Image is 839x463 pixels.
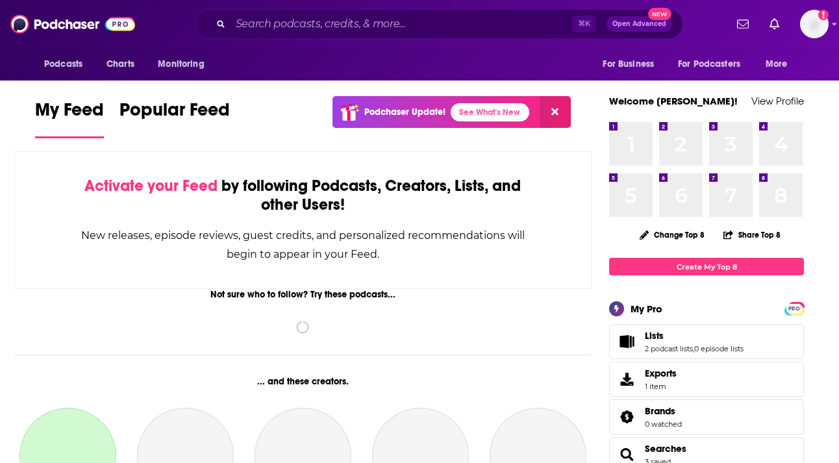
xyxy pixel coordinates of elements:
[757,52,804,77] button: open menu
[609,258,804,275] a: Create My Top 8
[800,10,829,38] span: Logged in as Marketing09
[594,52,670,77] button: open menu
[786,304,802,314] span: PRO
[607,16,672,32] button: Open AdvancedNew
[364,106,445,118] p: Podchaser Update!
[10,12,135,36] img: Podchaser - Follow, Share and Rate Podcasts
[609,362,804,397] a: Exports
[572,16,596,32] span: ⌘ K
[645,419,682,429] a: 0 watched
[648,8,671,20] span: New
[612,21,666,27] span: Open Advanced
[80,226,526,264] div: New releases, episode reviews, guest credits, and personalized recommendations will begin to appe...
[35,99,104,138] a: My Feed
[678,55,740,73] span: For Podcasters
[35,52,99,77] button: open menu
[84,176,218,195] span: Activate your Feed
[723,222,781,247] button: Share Top 8
[693,344,694,353] span: ,
[632,227,712,243] button: Change Top 8
[35,99,104,129] span: My Feed
[80,177,526,214] div: by following Podcasts, Creators, Lists, and other Users!
[645,368,677,379] span: Exports
[645,330,664,342] span: Lists
[609,95,738,107] a: Welcome [PERSON_NAME]!
[106,55,134,73] span: Charts
[670,52,759,77] button: open menu
[645,344,693,353] a: 2 podcast lists
[645,443,686,455] a: Searches
[158,55,204,73] span: Monitoring
[119,99,230,129] span: Popular Feed
[195,9,683,39] div: Search podcasts, credits, & more...
[694,344,744,353] a: 0 episode lists
[764,13,784,35] a: Show notifications dropdown
[149,52,221,77] button: open menu
[786,303,802,313] a: PRO
[614,408,640,426] a: Brands
[800,10,829,38] img: User Profile
[609,399,804,434] span: Brands
[751,95,804,107] a: View Profile
[645,330,744,342] a: Lists
[645,405,675,417] span: Brands
[614,370,640,388] span: Exports
[645,405,682,417] a: Brands
[732,13,754,35] a: Show notifications dropdown
[614,332,640,351] a: Lists
[231,14,572,34] input: Search podcasts, credits, & more...
[766,55,788,73] span: More
[451,103,529,121] a: See What's New
[818,10,829,20] svg: Add a profile image
[98,52,142,77] a: Charts
[119,99,230,138] a: Popular Feed
[609,324,804,359] span: Lists
[44,55,82,73] span: Podcasts
[14,289,592,300] div: Not sure who to follow? Try these podcasts...
[603,55,654,73] span: For Business
[645,382,677,391] span: 1 item
[631,303,662,315] div: My Pro
[14,376,592,387] div: ... and these creators.
[800,10,829,38] button: Show profile menu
